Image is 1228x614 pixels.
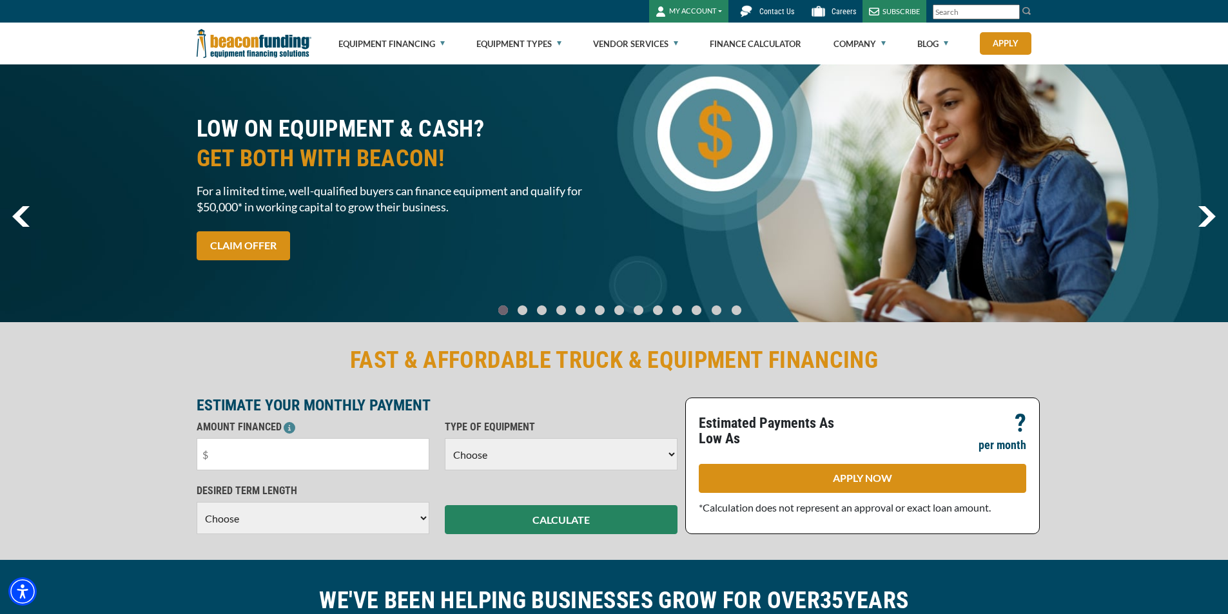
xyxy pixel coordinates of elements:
[12,206,30,227] a: previous
[980,32,1031,55] a: Apply
[197,183,607,215] span: For a limited time, well-qualified buyers can finance equipment and qualify for $50,000* in worki...
[592,305,607,316] a: Go To Slide 5
[688,305,705,316] a: Go To Slide 10
[917,23,948,64] a: Blog
[197,114,607,173] h2: LOW ON EQUIPMENT & CASH?
[338,23,445,64] a: Equipment Financing
[12,206,30,227] img: Left Navigator
[708,305,725,316] a: Go To Slide 11
[8,577,37,606] div: Accessibility Menu
[476,23,561,64] a: Equipment Types
[1022,6,1032,16] img: Search
[650,305,665,316] a: Go To Slide 8
[833,23,886,64] a: Company
[197,398,677,413] p: ESTIMATE YOUR MONTHLY PAYMENT
[197,23,311,64] img: Beacon Funding Corporation logo
[1198,206,1216,227] img: Right Navigator
[572,305,588,316] a: Go To Slide 4
[1006,7,1017,17] a: Clear search text
[710,23,801,64] a: Finance Calculator
[197,438,429,470] input: $
[820,587,844,614] span: 35
[445,505,677,534] button: CALCULATE
[832,7,856,16] span: Careers
[197,345,1032,375] h2: FAST & AFFORDABLE TRUCK & EQUIPMENT FINANCING
[630,305,646,316] a: Go To Slide 7
[553,305,569,316] a: Go To Slide 3
[611,305,627,316] a: Go To Slide 6
[197,231,290,260] a: CLAIM OFFER
[669,305,685,316] a: Go To Slide 9
[445,419,677,435] p: TYPE OF EQUIPMENT
[534,305,549,316] a: Go To Slide 2
[933,5,1020,19] input: Search
[759,7,794,16] span: Contact Us
[514,305,530,316] a: Go To Slide 1
[1015,416,1026,431] p: ?
[699,501,991,513] span: *Calculation does not represent an approval or exact loan amount.
[197,144,607,173] span: GET BOTH WITH BEACON!
[1198,206,1216,227] a: next
[699,464,1026,493] a: APPLY NOW
[197,483,429,499] p: DESIRED TERM LENGTH
[979,437,1026,453] p: per month
[197,419,429,435] p: AMOUNT FINANCED
[495,305,511,316] a: Go To Slide 0
[728,305,745,316] a: Go To Slide 12
[699,416,855,446] p: Estimated Payments As Low As
[593,23,678,64] a: Vendor Services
